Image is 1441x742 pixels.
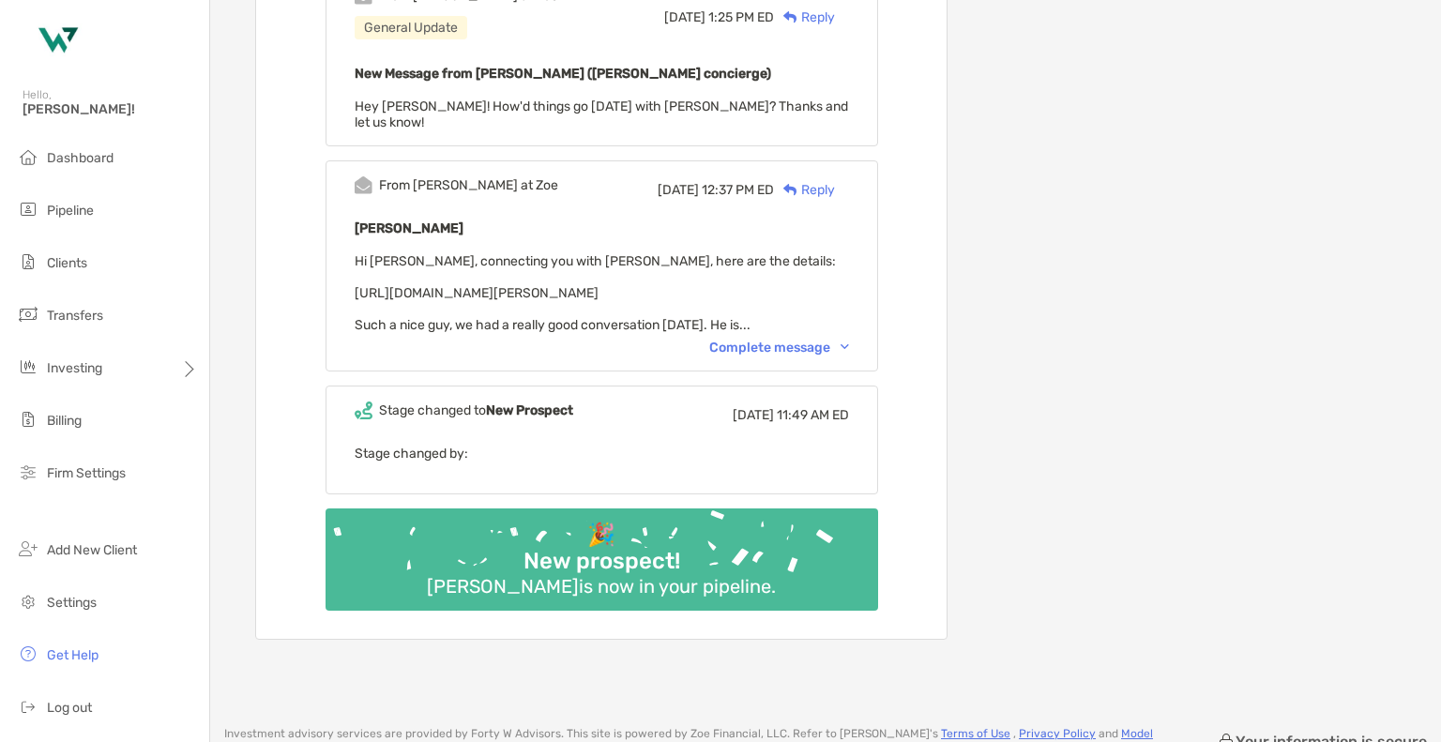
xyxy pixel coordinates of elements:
a: Privacy Policy [1019,727,1096,740]
span: Hi [PERSON_NAME], connecting you with [PERSON_NAME], here are the details: [URL][DOMAIN_NAME][PER... [355,253,836,333]
span: Settings [47,595,97,611]
span: 11:49 AM ED [777,407,849,423]
span: Transfers [47,308,103,324]
div: Reply [774,8,835,27]
span: [DATE] [733,407,774,423]
div: 🎉 [580,522,623,549]
span: Get Help [47,647,99,663]
img: Event icon [355,176,372,194]
b: New Message from [PERSON_NAME] ([PERSON_NAME] concierge) [355,66,771,82]
img: Chevron icon [841,344,849,350]
b: [PERSON_NAME] [355,220,463,236]
div: Stage changed to [379,402,573,418]
div: Reply [774,180,835,200]
div: General Update [355,16,467,39]
img: pipeline icon [17,198,39,220]
div: [PERSON_NAME] is now in your pipeline. [419,575,783,598]
img: investing icon [17,356,39,378]
div: New prospect! [516,548,688,575]
img: add_new_client icon [17,538,39,560]
img: Zoe Logo [23,8,90,75]
img: Confetti [326,508,878,596]
span: Billing [47,413,82,429]
span: Add New Client [47,542,137,558]
img: billing icon [17,408,39,431]
span: [PERSON_NAME]! [23,101,198,117]
img: get-help icon [17,643,39,665]
img: Event icon [355,401,372,419]
span: Log out [47,700,92,716]
p: Stage changed by: [355,442,849,465]
div: From [PERSON_NAME] at Zoe [379,177,558,193]
b: New Prospect [486,402,573,418]
span: Investing [47,360,102,376]
div: Complete message [709,340,849,356]
span: Hey [PERSON_NAME]! How'd things go [DATE] with [PERSON_NAME]? Thanks and let us know! [355,98,848,130]
img: clients icon [17,250,39,273]
span: Firm Settings [47,465,126,481]
span: 12:37 PM ED [702,182,774,198]
img: transfers icon [17,303,39,326]
span: Dashboard [47,150,114,166]
span: [DATE] [658,182,699,198]
img: Reply icon [783,184,797,196]
img: dashboard icon [17,145,39,168]
img: Reply icon [783,11,797,23]
span: Clients [47,255,87,271]
span: Pipeline [47,203,94,219]
span: 1:25 PM ED [708,9,774,25]
a: Terms of Use [941,727,1010,740]
img: logout icon [17,695,39,718]
img: firm-settings icon [17,461,39,483]
span: [DATE] [664,9,705,25]
img: settings icon [17,590,39,613]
